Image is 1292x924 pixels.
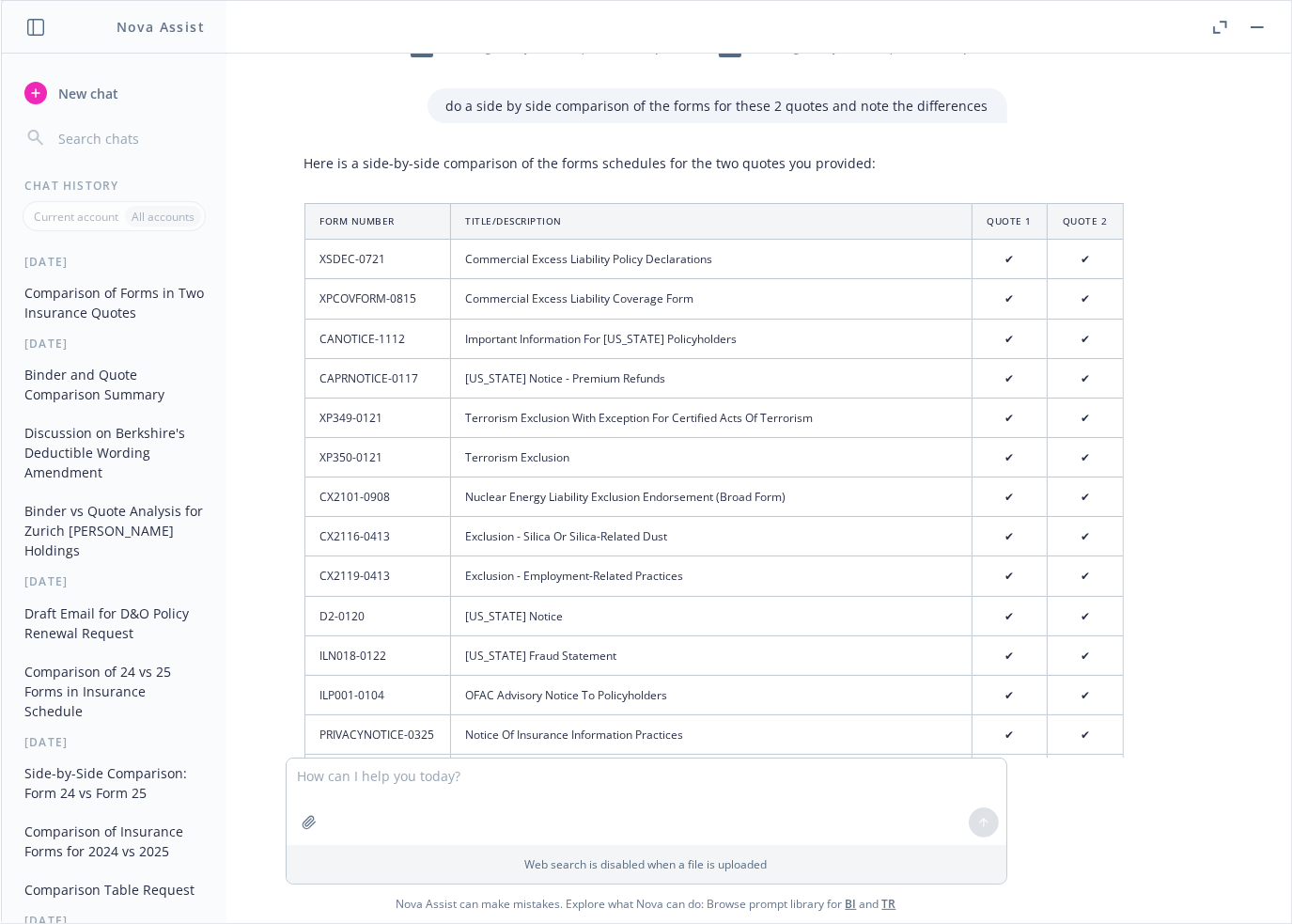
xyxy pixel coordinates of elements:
td: Terrorism Exclusion With Exception For Certified Acts Of Terrorism [450,398,972,437]
td: Notice Of Insurance Information Practices [450,715,972,755]
td: ✔ [1048,478,1124,517]
td: ✔ [972,715,1048,755]
td: Commercial Excess Liability Coverage Form [450,279,972,319]
td: ✔ [972,279,1048,319]
td: ✔ [1048,398,1124,437]
button: Comparison of 24 vs 25 Forms in Insurance Schedule [17,656,211,727]
td: CAPRNOTICE-0117 [304,358,450,398]
td: SIGCIC-0817 [304,755,450,794]
div: [DATE] [2,573,226,589]
td: Signature Page - CIC [450,755,972,794]
th: Title/Description [450,204,972,240]
td: CX2101-0908 [304,478,450,517]
button: Binder and Quote Comparison Summary [17,359,211,410]
p: Web search is disabled when a file is uploaded [298,856,995,872]
td: Nuclear Energy Liability Exclusion Endorsement (Broad Form) [450,478,972,517]
td: ✔ [972,517,1048,556]
a: BI [846,896,857,912]
td: OFAC Advisory Notice To Policyholders [450,675,972,714]
td: ✔ [972,319,1048,358]
div: [DATE] [2,254,226,270]
p: do a side by side comparison of the forms for these 2 quotes and note the differences [446,96,988,116]
input: Search chats [54,125,204,151]
td: ILN018-0122 [304,635,450,675]
td: ✔ [972,635,1048,675]
td: ✔ [972,478,1048,517]
td: ✔ [1048,358,1124,398]
td: ✔ [972,556,1048,596]
td: Exclusion - Silica Or Silica-Related Dust [450,517,972,556]
td: Important Information For [US_STATE] Policyholders [450,319,972,358]
td: PRIVACYNOTICE-0325 [304,715,450,755]
td: ✔ [1048,240,1124,279]
span: Nova Assist can make mistakes. Explore what Nova can do: Browse prompt library for and [8,885,1284,923]
button: Side-by-Side Comparison: Form 24 vs Form 25 [17,758,211,808]
span: New chat [54,84,118,103]
p: Here is a side-by-side comparison of the forms schedules for the two quotes you provided: [304,153,1124,173]
td: ILP001-0104 [304,675,450,714]
td: [US_STATE] Notice [450,596,972,635]
td: ✔ [1048,279,1124,319]
td: ✔ [972,240,1048,279]
td: XSDEC-0721 [304,240,450,279]
td: XP350-0121 [304,438,450,478]
td: D2-0120 [304,596,450,635]
td: ✔ [1048,715,1124,755]
td: ✔ [1048,438,1124,478]
td: CX2119-0413 [304,556,450,596]
td: ✔ [972,755,1048,794]
th: Quote 2 [1048,204,1124,240]
td: XP349-0121 [304,398,450,437]
div: Chat History [2,178,226,194]
td: ✔ [972,358,1048,398]
div: [DATE] [2,734,226,750]
td: ✔ [1048,596,1124,635]
button: Comparison Table Request [17,874,211,905]
td: ✔ [1048,755,1124,794]
button: Comparison of Insurance Forms for 2024 vs 2025 [17,816,211,867]
td: ✔ [1048,556,1124,596]
button: Comparison of Forms in Two Insurance Quotes [17,277,211,328]
td: ✔ [972,675,1048,714]
h1: Nova Assist [117,17,205,37]
td: ✔ [972,398,1048,437]
td: ✔ [1048,319,1124,358]
th: Form Number [304,204,450,240]
td: Terrorism Exclusion [450,438,972,478]
a: TR [882,896,896,912]
div: [DATE] [2,336,226,352]
td: ✔ [1048,635,1124,675]
td: ✔ [1048,517,1124,556]
button: New chat [17,76,211,110]
td: [US_STATE] Fraud Statement [450,635,972,675]
p: All accounts [132,209,195,225]
th: Quote 1 [972,204,1048,240]
button: Draft Email for D&O Policy Renewal Request [17,598,211,649]
p: Current account [34,209,118,225]
td: [US_STATE] Notice - Premium Refunds [450,358,972,398]
td: CANOTICE-1112 [304,319,450,358]
td: ✔ [972,438,1048,478]
td: CX2116-0413 [304,517,450,556]
td: Commercial Excess Liability Policy Declarations [450,240,972,279]
button: Discussion on Berkshire's Deductible Wording Amendment [17,417,211,488]
td: ✔ [1048,675,1124,714]
td: Exclusion - Employment-Related Practices [450,556,972,596]
td: XPCOVFORM-0815 [304,279,450,319]
button: Binder vs Quote Analysis for Zurich [PERSON_NAME] Holdings [17,495,211,566]
td: ✔ [972,596,1048,635]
